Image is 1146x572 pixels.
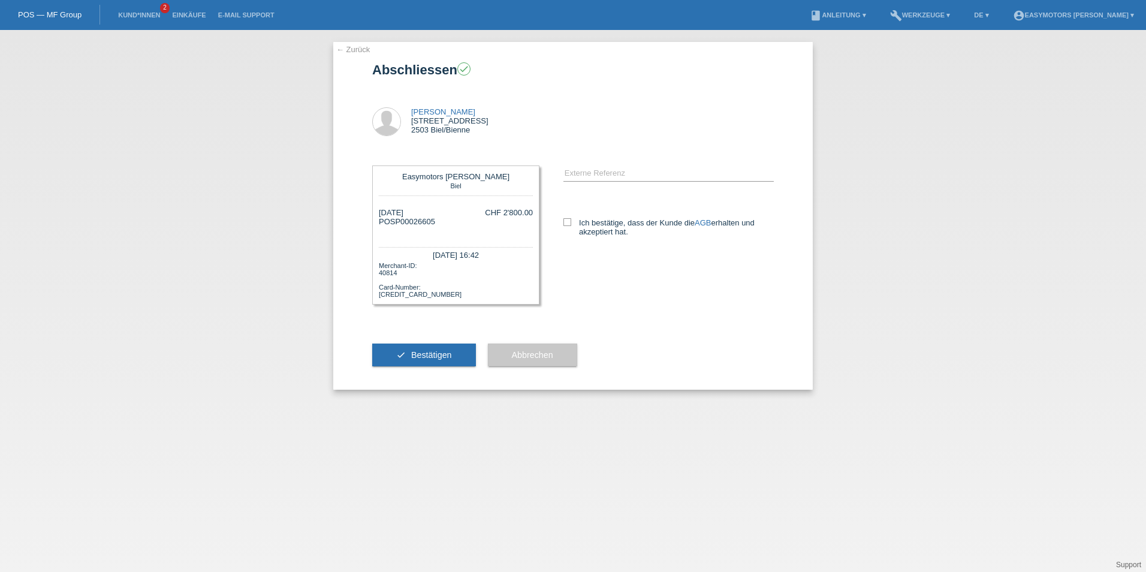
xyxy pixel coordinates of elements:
a: Einkäufe [166,11,212,19]
i: account_circle [1013,10,1025,22]
a: buildWerkzeuge ▾ [884,11,957,19]
a: Support [1116,561,1141,569]
span: Bestätigen [411,350,452,360]
a: E-Mail Support [212,11,281,19]
button: Abbrechen [488,344,577,366]
i: book [810,10,822,22]
a: AGB [695,218,711,227]
a: POS — MF Group [18,10,82,19]
div: [STREET_ADDRESS] 2503 Biel/Bienne [411,107,488,134]
div: Merchant-ID: 40814 Card-Number: [CREDIT_CARD_NUMBER] [379,261,533,298]
a: account_circleEasymotors [PERSON_NAME] ▾ [1007,11,1140,19]
label: Ich bestätige, dass der Kunde die erhalten und akzeptiert hat. [563,218,774,236]
a: DE ▾ [968,11,994,19]
i: check [396,350,406,360]
i: check [459,64,469,74]
span: Abbrechen [512,350,553,360]
div: Easymotors [PERSON_NAME] [382,172,530,181]
div: [DATE] 16:42 [379,247,533,261]
span: 2 [160,3,170,13]
a: Kund*innen [112,11,166,19]
a: bookAnleitung ▾ [804,11,871,19]
div: Biel [382,181,530,189]
a: ← Zurück [336,45,370,54]
h1: Abschliessen [372,62,774,77]
div: CHF 2'800.00 [485,208,533,217]
i: build [890,10,902,22]
button: check Bestätigen [372,344,476,366]
a: [PERSON_NAME] [411,107,475,116]
div: [DATE] POSP00026605 [379,208,435,235]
